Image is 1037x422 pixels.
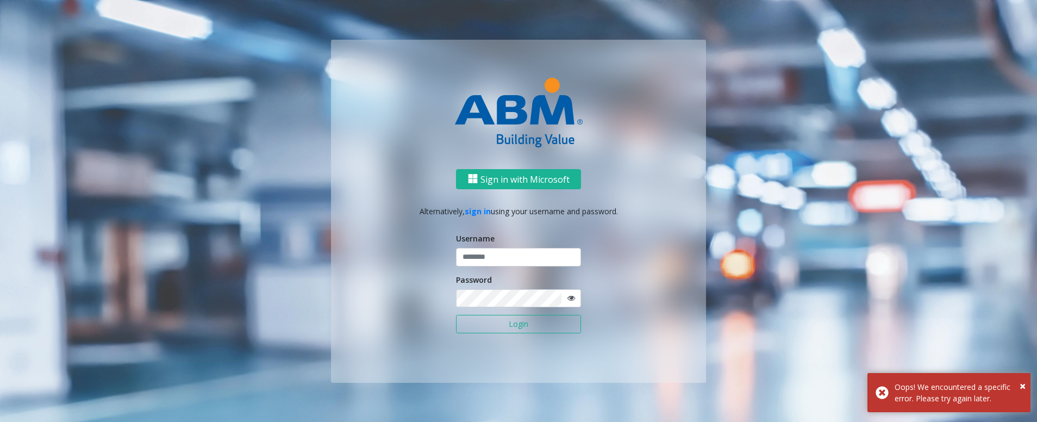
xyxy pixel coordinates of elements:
button: Close [1020,378,1026,394]
a: sign in [465,206,491,216]
div: Oops! We encountered a specific error. Please try again later. [895,381,1022,404]
button: Login [456,315,581,333]
button: Sign in with Microsoft [456,169,581,189]
label: Username [456,233,495,244]
p: Alternatively, using your username and password. [342,205,695,216]
span: × [1020,378,1026,393]
label: Password [456,274,492,286]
